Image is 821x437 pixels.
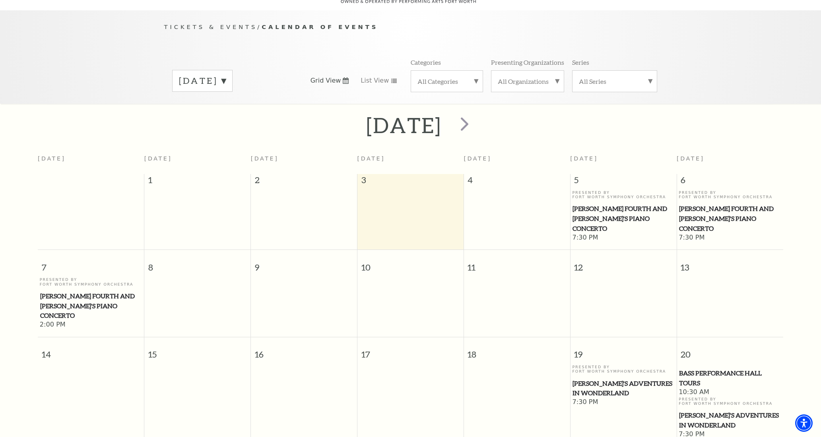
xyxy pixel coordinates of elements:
span: [DATE] [251,155,279,162]
span: 8 [144,250,250,277]
span: List View [361,76,389,85]
p: Categories [411,58,441,66]
span: 18 [464,337,570,365]
span: 14 [38,337,144,365]
span: 16 [251,337,357,365]
th: [DATE] [38,151,144,174]
span: [DATE] [464,155,491,162]
span: 7:30 PM [572,398,674,407]
p: / [164,22,657,32]
span: 4 [464,174,570,190]
p: Presenting Organizations [491,58,564,66]
h2: [DATE] [366,112,441,138]
span: 17 [357,337,464,365]
p: Presented By Fort Worth Symphony Orchestra [572,365,674,374]
p: Presented By Fort Worth Symphony Orchestra [679,190,781,199]
span: 1 [144,174,250,190]
span: 7 [38,250,144,277]
label: All Series [579,77,650,85]
label: All Organizations [498,77,557,85]
span: [PERSON_NAME] Fourth and [PERSON_NAME]'s Piano Concerto [679,204,781,233]
span: [PERSON_NAME]'s Adventures in Wonderland [573,379,674,398]
span: 20 [677,337,783,365]
button: next [449,111,478,139]
span: Grid View [311,76,341,85]
span: 2 [251,174,357,190]
span: 9 [251,250,357,277]
span: 13 [677,250,783,277]
span: 7:30 PM [572,234,674,242]
span: 6 [677,174,783,190]
span: Calendar of Events [262,23,378,30]
span: 12 [571,250,677,277]
span: [DATE] [570,155,598,162]
p: Presented By Fort Worth Symphony Orchestra [40,277,142,286]
span: 10:30 AM [679,388,781,397]
span: [PERSON_NAME] Fourth and [PERSON_NAME]'s Piano Concerto [573,204,674,233]
span: 10 [357,250,464,277]
p: Presented By Fort Worth Symphony Orchestra [572,190,674,199]
span: [PERSON_NAME] Fourth and [PERSON_NAME]'s Piano Concerto [40,291,142,321]
span: [PERSON_NAME]'s Adventures in Wonderland [679,410,781,430]
span: Tickets & Events [164,23,258,30]
p: Series [572,58,589,66]
span: [DATE] [357,155,385,162]
label: [DATE] [179,75,226,87]
span: [DATE] [144,155,172,162]
span: Bass Performance Hall Tours [679,368,781,388]
span: 19 [571,337,677,365]
span: 15 [144,337,250,365]
span: 7:30 PM [679,234,781,242]
p: Presented By Fort Worth Symphony Orchestra [679,397,781,406]
span: 2:00 PM [40,321,142,329]
label: All Categories [417,77,476,85]
span: 5 [571,174,677,190]
span: 3 [357,174,464,190]
span: [DATE] [677,155,705,162]
div: Accessibility Menu [795,414,813,432]
span: 11 [464,250,570,277]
